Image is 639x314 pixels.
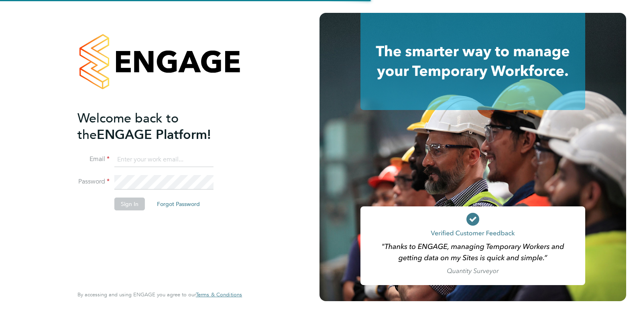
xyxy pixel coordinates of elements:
label: Email [77,155,110,163]
input: Enter your work email... [114,153,214,167]
h2: ENGAGE Platform! [77,110,234,143]
button: Forgot Password [151,198,206,210]
a: Terms & Conditions [196,292,242,298]
span: Welcome back to the [77,110,179,143]
label: Password [77,177,110,186]
button: Sign In [114,198,145,210]
span: By accessing and using ENGAGE you agree to our [77,291,242,298]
